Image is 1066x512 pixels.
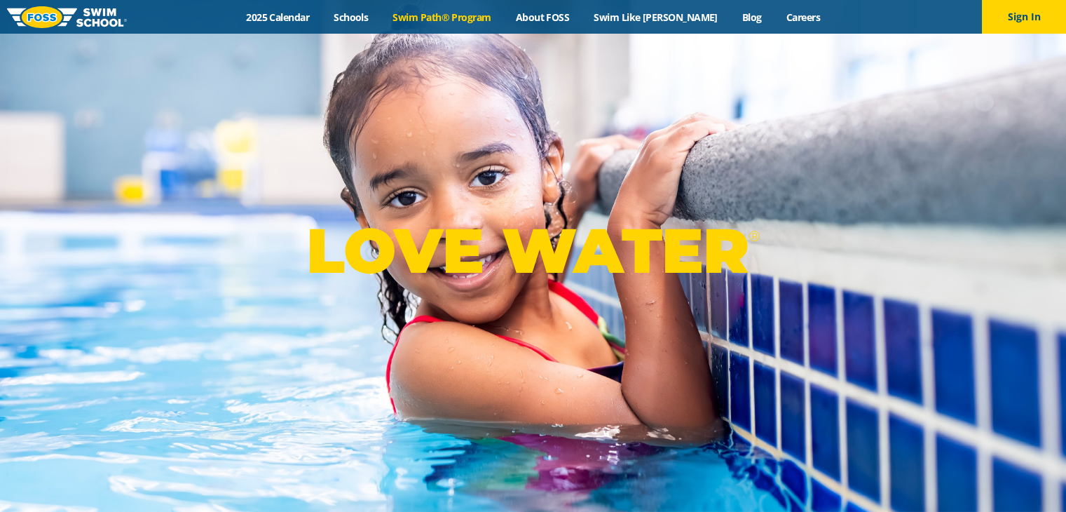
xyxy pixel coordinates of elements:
a: Careers [774,11,832,24]
a: Schools [322,11,381,24]
a: Swim Path® Program [381,11,503,24]
img: FOSS Swim School Logo [7,6,127,28]
sup: ® [749,227,760,245]
a: About FOSS [503,11,582,24]
a: Swim Like [PERSON_NAME] [582,11,730,24]
a: Blog [730,11,774,24]
p: LOVE WATER [306,213,760,288]
a: 2025 Calendar [234,11,322,24]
